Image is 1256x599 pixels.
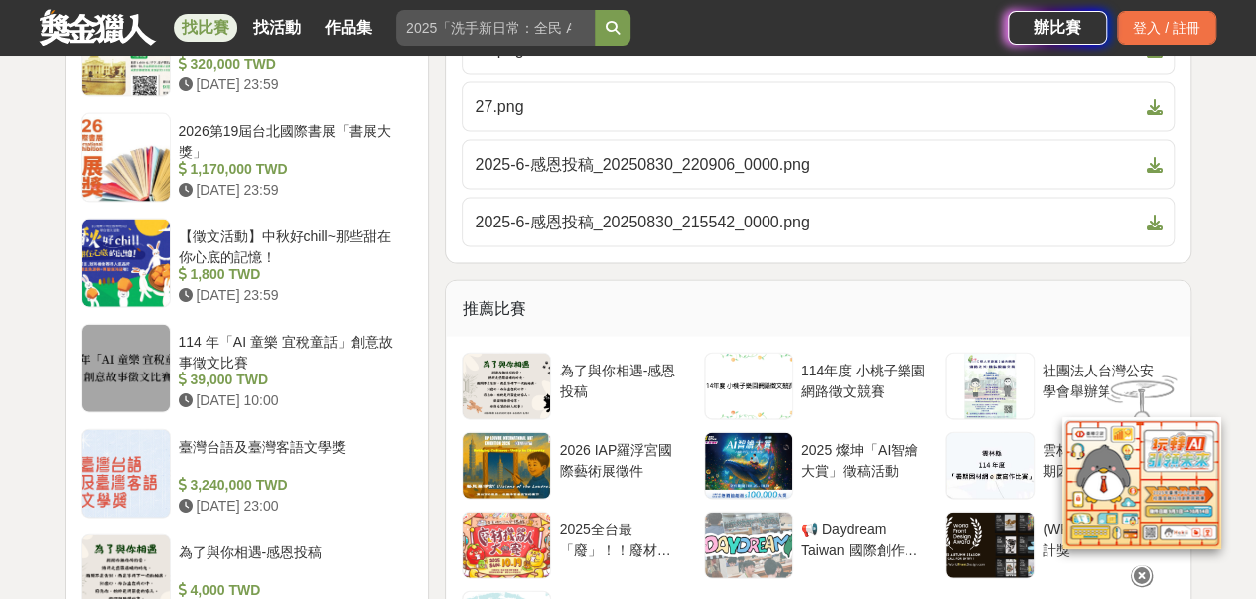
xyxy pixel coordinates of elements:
[174,14,237,42] a: 找比賽
[704,353,933,420] a: 114年度 小桃子樂園網路徵文競賽
[1062,417,1221,549] img: d2146d9a-e6f6-4337-9592-8cefde37ba6b.png
[317,14,380,42] a: 作品集
[179,75,405,95] div: [DATE] 23:59
[81,219,413,308] a: 【徵文活動】中秋好chill~那些甜在你心底的記憶！ 1,800 TWD [DATE] 23:59
[179,332,405,370] div: 114 年「AI 童樂 宜稅童話」創意故事徵文比賽
[462,432,691,500] a: 2026 IAP羅浮宮國際藝術展徵件
[559,520,683,557] div: 2025全台最「廢」！！廢材機器人大賽
[945,353,1175,420] a: 社團法人台灣公安學會舉辦第二屆【好人不寂寞】論文競賽
[245,14,309,42] a: 找活動
[1117,11,1216,45] div: 登入 / 註冊
[559,440,683,478] div: 2026 IAP羅浮宮國際藝術展徵件
[462,198,1175,247] a: 2025-6-感恩投稿_20250830_215542_0000.png
[179,285,405,306] div: [DATE] 23:59
[179,370,405,390] div: 39,000 TWD
[945,432,1175,500] a: 雲林縣114年度「暑期因材網e度寫作比賽」
[179,475,405,496] div: 3,240,000 TWD
[475,95,1138,119] span: 27.png
[179,54,405,75] div: 320,000 TWD
[475,153,1138,177] span: 2025-6-感恩投稿_20250830_220906_0000.png
[81,113,413,203] a: 2026第19屆台北國際書展「書展大獎」 1,170,000 TWD [DATE] 23:59
[801,361,925,398] div: 114年度 小桃子樂園網路徵文競賽
[179,496,405,517] div: [DATE] 23:00
[475,211,1138,234] span: 2025-6-感恩投稿_20250830_215542_0000.png
[462,82,1175,132] a: 27.png
[179,159,405,180] div: 1,170,000 TWD
[179,437,405,475] div: 臺灣台語及臺灣客語文學獎
[179,121,405,159] div: 2026第19屆台北國際書展「書展大獎」
[81,429,413,519] a: 臺灣台語及臺灣客語文學獎 3,240,000 TWD [DATE] 23:00
[446,281,1190,337] div: 推薦比賽
[462,353,691,420] a: 為了與你相遇-感恩投稿
[559,361,683,398] div: 為了與你相遇-感恩投稿
[81,324,413,413] a: 114 年「AI 童樂 宜稅童話」創意故事徵文比賽 39,000 TWD [DATE] 10:00
[396,10,595,46] input: 2025「洗手新日常：全民 ALL IN」洗手歌全台徵選
[179,542,405,580] div: 為了與你相遇-感恩投稿
[462,140,1175,190] a: 2025-6-感恩投稿_20250830_220906_0000.png
[801,440,925,478] div: 2025 燦坤「AI智繪大賞」徵稿活動
[179,264,405,285] div: 1,800 TWD
[801,520,925,557] div: 📢 Daydream Taiwan 國際創作[PERSON_NAME]天做出人生的第一款遊戲吧！
[704,512,933,579] a: 📢 Daydream Taiwan 國際創作[PERSON_NAME]天做出人生的第一款遊戲吧！
[462,512,691,579] a: 2025全台最「廢」！！廢材機器人大賽
[1043,361,1167,398] div: 社團法人台灣公安學會舉辦第二屆【好人不寂寞】論文競賽
[179,180,405,201] div: [DATE] 23:59
[1008,11,1107,45] a: 辦比賽
[704,432,933,500] a: 2025 燦坤「AI智繪大賞」徵稿活動
[179,390,405,411] div: [DATE] 10:00
[179,226,405,264] div: 【徵文活動】中秋好chill~那些甜在你心底的記憶！
[945,512,1175,579] a: (WFDA)世界前瞻設計獎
